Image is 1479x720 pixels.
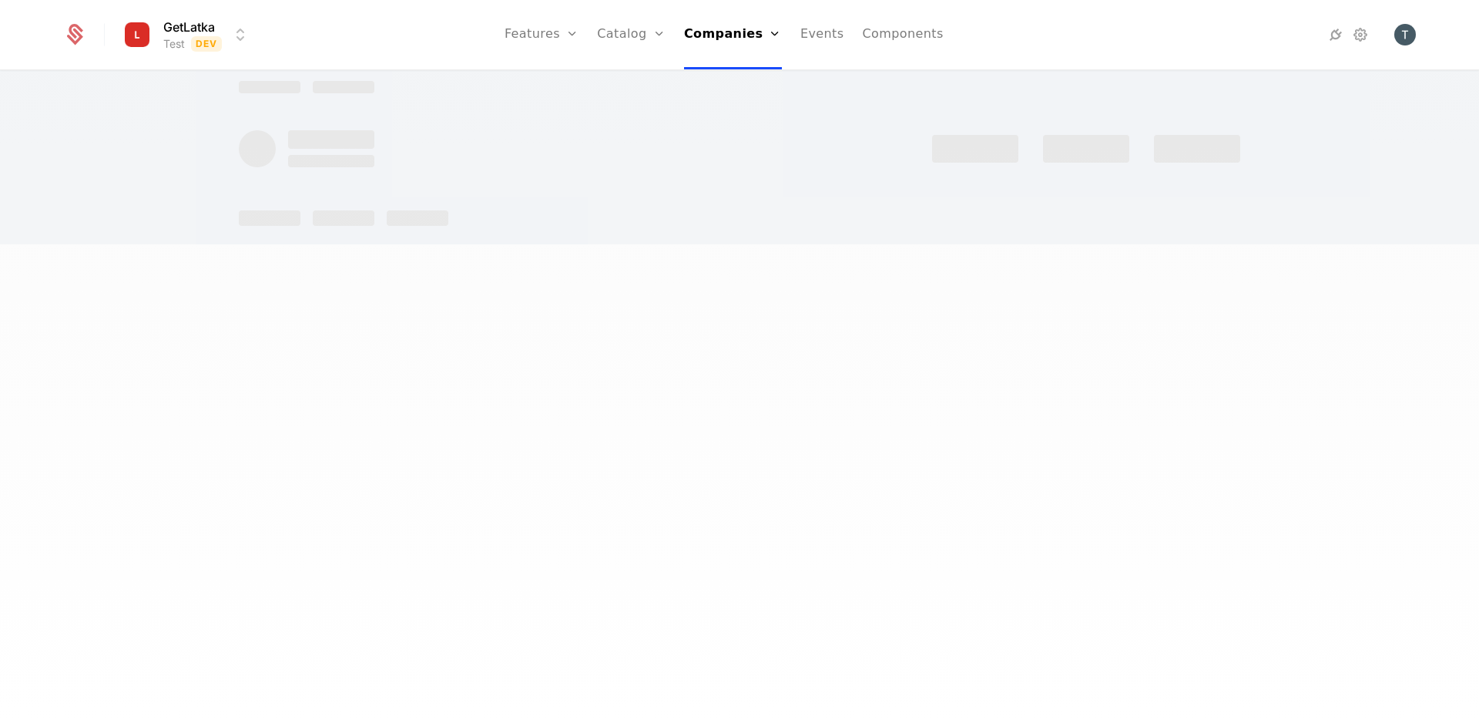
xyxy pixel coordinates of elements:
[1351,25,1370,44] a: Settings
[1326,25,1345,44] a: Integrations
[163,18,215,36] span: GetLatka
[1394,24,1416,45] button: Open user button
[119,16,156,53] img: GetLatka
[191,36,223,52] span: Dev
[163,36,185,52] div: Test
[123,18,250,52] button: Select environment
[1394,24,1416,45] img: Tsovak Harutyunyan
